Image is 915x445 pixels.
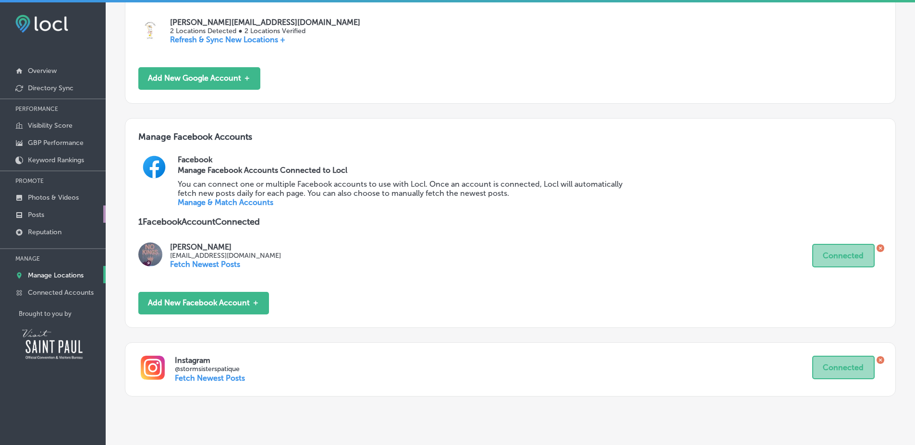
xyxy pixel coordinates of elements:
p: Keyword Rankings [28,156,84,164]
button: Connected [812,356,875,379]
button: Connected [812,244,875,267]
p: GBP Performance [28,139,84,147]
p: Visibility Score [28,121,73,130]
h3: Manage Facebook Accounts [138,132,882,155]
p: 1 Facebook Account Connected [138,216,882,227]
p: [PERSON_NAME][EMAIL_ADDRESS][DOMAIN_NAME] [170,18,360,27]
p: Fetch Newest Posts [170,260,281,269]
p: Manage Locations [28,271,84,279]
p: Overview [28,67,57,75]
p: Posts [28,211,44,219]
p: Directory Sync [28,84,73,92]
p: @stormsisterspatique [175,365,812,373]
p: Fetch Newest Posts [175,373,245,383]
p: Photos & Videos [28,193,79,202]
img: fda3e92497d09a02dc62c9cd864e3231.png [15,15,68,33]
p: Reputation [28,228,61,236]
h3: Manage Facebook Accounts Connected to Locl [178,166,635,175]
p: Refresh & Sync New Locations + [170,35,360,44]
a: Manage & Match Accounts [178,198,273,207]
button: Add New Google Account ＋ [138,67,260,90]
p: [PERSON_NAME] [170,242,281,252]
p: Brought to you by [19,310,106,317]
p: 2 Locations Detected ● 2 Locations Verified [170,27,360,35]
p: You can connect one or multiple Facebook accounts to use with Locl. Once an account is connected,... [178,180,635,198]
p: Connected Accounts [28,289,94,297]
img: Visit Saint Paul [19,325,86,362]
p: Instagram [175,356,812,365]
button: Add New Facebook Account ＋ [138,292,269,314]
h2: Facebook [178,155,882,164]
p: [EMAIL_ADDRESS][DOMAIN_NAME] [170,252,281,260]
